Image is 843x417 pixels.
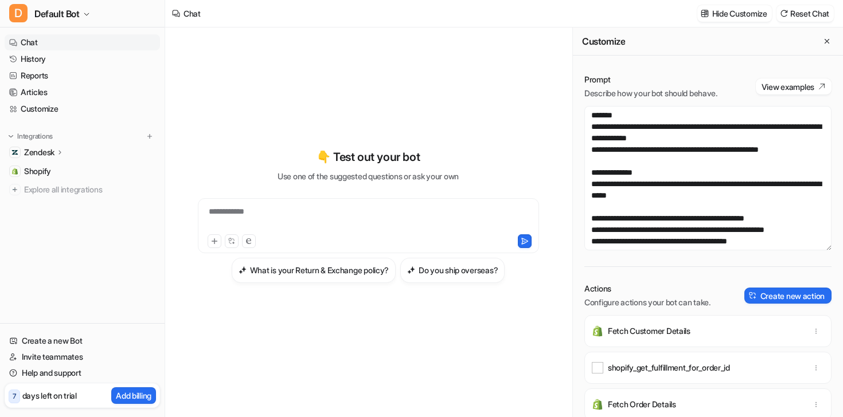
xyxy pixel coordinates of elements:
[5,68,160,84] a: Reports
[278,170,459,182] p: Use one of the suggested questions or ask your own
[400,258,505,283] button: Do you ship overseas?Do you ship overseas?
[407,266,415,274] img: Do you ship overseas?
[11,168,18,175] img: Shopify
[419,264,498,276] h3: Do you ship overseas?
[24,166,51,177] span: Shopify
[592,399,603,410] img: Fetch Order Details icon
[5,349,160,365] a: Invite teammates
[232,258,396,283] button: What is your Return & Exchange policy?What is your Return & Exchange policy?
[7,132,15,140] img: expand menu
[5,365,160,381] a: Help and support
[592,325,603,337] img: Fetch Customer Details icon
[13,391,16,402] p: 7
[9,184,21,195] img: explore all integrations
[5,163,160,179] a: ShopifyShopify
[24,180,155,199] span: Explore all integrations
[146,132,154,140] img: menu_add.svg
[5,84,160,100] a: Articles
[608,399,676,410] p: Fetch Order Details
[5,131,56,142] button: Integrations
[756,78,832,95] button: View examples
[24,147,54,158] p: Zendesk
[5,51,160,67] a: History
[749,292,757,300] img: create-action-icon.svg
[317,148,420,166] p: 👇 Test out your bot
[776,5,834,22] button: Reset Chat
[584,297,711,308] p: Configure actions your bot can take.
[592,362,603,373] img: shopify_get_fulfillment_for_order_id icon
[34,6,80,22] span: Default Bot
[17,132,53,141] p: Integrations
[608,325,690,337] p: Fetch Customer Details
[608,362,730,373] p: shopify_get_fulfillment_for_order_id
[5,182,160,198] a: Explore all integrations
[239,266,247,274] img: What is your Return & Exchange policy?
[584,88,717,99] p: Describe how your bot should behave.
[697,5,772,22] button: Hide Customize
[5,101,160,117] a: Customize
[250,264,389,276] h3: What is your Return & Exchange policy?
[744,288,832,304] button: Create new action
[712,7,767,19] p: Hide Customize
[5,333,160,349] a: Create a new Bot
[9,4,28,22] span: D
[780,9,788,18] img: reset
[582,36,625,47] h2: Customize
[820,34,834,48] button: Close flyout
[22,390,77,402] p: days left on trial
[184,7,201,19] div: Chat
[701,9,709,18] img: customize
[584,74,717,85] p: Prompt
[111,387,156,404] button: Add billing
[584,283,711,294] p: Actions
[5,34,160,50] a: Chat
[116,390,151,402] p: Add billing
[11,149,18,156] img: Zendesk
